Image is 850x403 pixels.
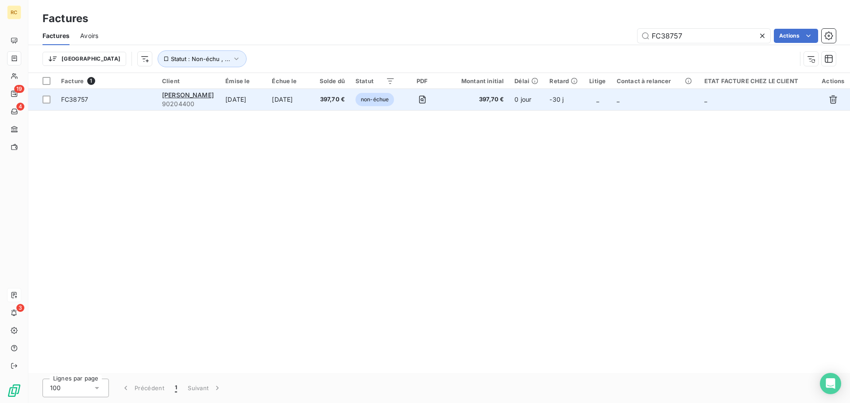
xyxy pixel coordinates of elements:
button: Statut : Non-échu , ... [158,50,247,67]
span: Facture [61,77,84,84]
span: non-échue [355,93,394,106]
span: Avoirs [80,31,98,40]
h3: Factures [42,11,88,27]
button: 1 [170,379,182,397]
span: [PERSON_NAME] [162,91,214,99]
span: 100 [50,384,61,392]
div: RC [7,5,21,19]
span: 1 [87,77,95,85]
td: [DATE] [267,89,313,110]
button: [GEOGRAPHIC_DATA] [42,52,126,66]
span: 397,70 € [449,95,504,104]
span: _ [596,96,599,103]
span: Statut : Non-échu , ... [171,55,230,62]
div: Open Intercom Messenger [820,373,841,394]
span: 397,70 € [319,95,345,104]
div: Échue le [272,77,308,84]
span: 4 [16,103,24,111]
div: Montant initial [449,77,504,84]
div: Émise le [225,77,261,84]
div: Contact à relancer [617,77,694,84]
td: [DATE] [220,89,267,110]
span: 3 [16,304,24,312]
div: Retard [549,77,578,84]
button: Actions [774,29,818,43]
span: -30 j [549,96,564,103]
div: PDF [406,77,439,84]
div: ETAT FACTURE CHEZ LE CLIENT [704,77,811,84]
input: Rechercher [637,29,770,43]
span: _ [617,96,619,103]
span: _ [704,96,707,103]
img: Logo LeanPay [7,384,21,398]
td: 0 jour [509,89,544,110]
button: Suivant [182,379,227,397]
div: Client [162,77,215,84]
div: Litige [589,77,606,84]
span: Factures [42,31,70,40]
span: 19 [14,85,24,93]
button: Précédent [116,379,170,397]
span: 90204400 [162,100,215,108]
div: Statut [355,77,395,84]
span: 1 [175,384,177,392]
div: Actions [822,77,845,84]
div: Délai [514,77,539,84]
div: Solde dû [319,77,345,84]
span: FC38757 [61,96,88,103]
